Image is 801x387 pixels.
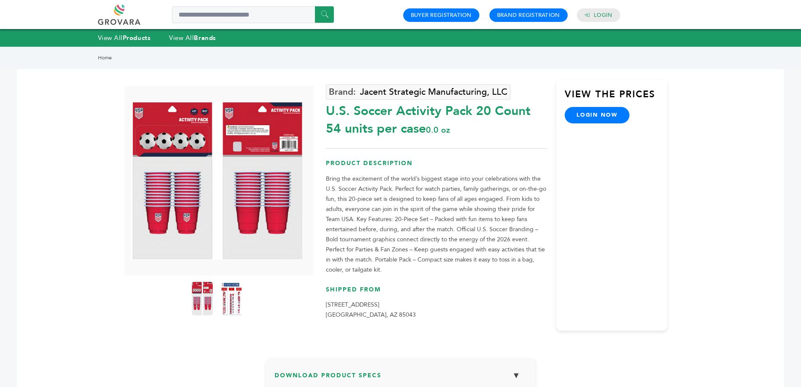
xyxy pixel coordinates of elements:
a: View AllProducts [98,34,151,42]
h3: View the Prices [565,88,667,107]
a: Login [594,11,612,19]
strong: Products [123,34,151,42]
strong: Brands [194,34,216,42]
p: Bring the excitement of the world’s biggest stage into your celebrations with the U.S. Soccer Act... [326,174,548,275]
a: Jacent Strategic Manufacturing, LLC [326,84,510,100]
button: ▼ [506,366,527,384]
div: U.S. Soccer Activity Pack 20 Count 54 units per case [326,98,548,138]
span: 0.0 oz [426,124,450,136]
img: U.S. Soccer Activity Pack – 20 Count 54 units per case 0.0 oz [131,101,303,260]
input: Search a product or brand... [172,6,334,23]
a: login now [565,107,629,123]
a: View AllBrands [169,34,216,42]
h3: Shipped From [326,286,548,300]
img: U.S. Soccer Activity Pack – 20 Count 54 units per case 0.0 oz [192,282,213,315]
a: Home [98,54,112,61]
p: [STREET_ADDRESS] [GEOGRAPHIC_DATA], AZ 85043 [326,300,548,320]
img: U.S. Soccer Activity Pack – 20 Count 54 units per case 0.0 oz [221,282,242,315]
a: Buyer Registration [411,11,472,19]
a: Brand Registration [497,11,560,19]
h3: Product Description [326,159,548,174]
